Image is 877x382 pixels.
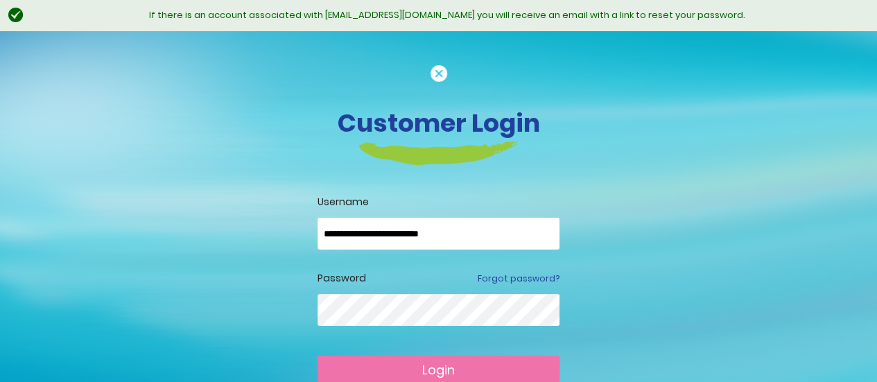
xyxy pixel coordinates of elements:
img: login-heading-border.png [359,141,518,165]
img: cancel [431,65,447,82]
div: If there is an account associated with [EMAIL_ADDRESS][DOMAIN_NAME] you will receive an email wit... [31,8,863,22]
span: Login [422,361,455,379]
label: Username [318,195,559,209]
h3: Customer Login [54,108,824,138]
a: Forgot password? [478,272,559,285]
label: Password [318,271,366,286]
